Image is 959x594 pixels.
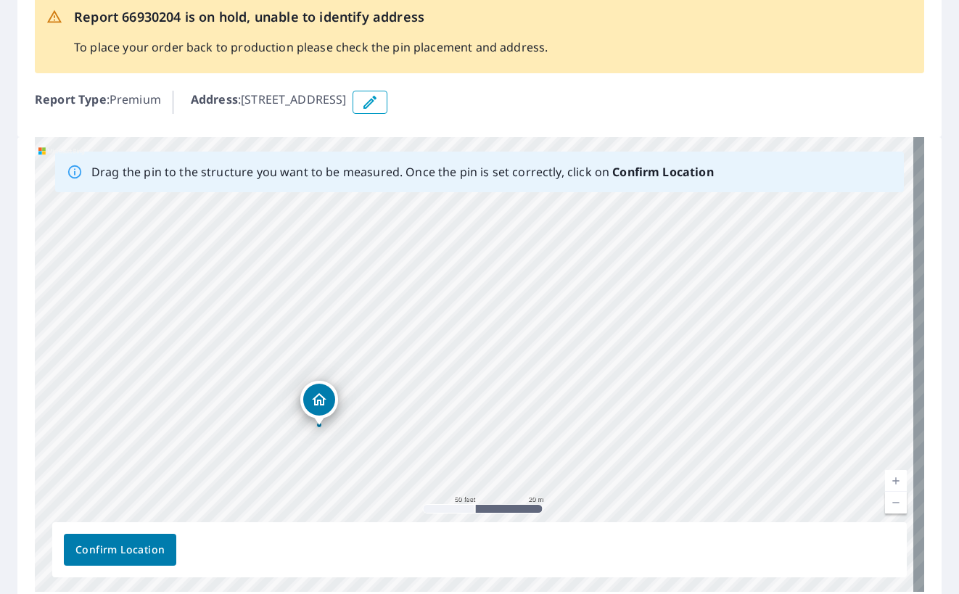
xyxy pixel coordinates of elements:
button: Confirm Location [64,534,176,566]
span: Confirm Location [75,541,165,559]
b: Address [191,91,238,107]
a: Current Level 19, Zoom Out [885,492,907,513]
p: : [STREET_ADDRESS] [191,91,347,114]
p: To place your order back to production please check the pin placement and address. [74,38,548,56]
a: Current Level 19, Zoom In [885,470,907,492]
p: Report 66930204 is on hold, unable to identify address [74,7,548,27]
b: Report Type [35,91,107,107]
b: Confirm Location [612,164,713,180]
p: Drag the pin to the structure you want to be measured. Once the pin is set correctly, click on [91,163,714,181]
p: : Premium [35,91,161,114]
